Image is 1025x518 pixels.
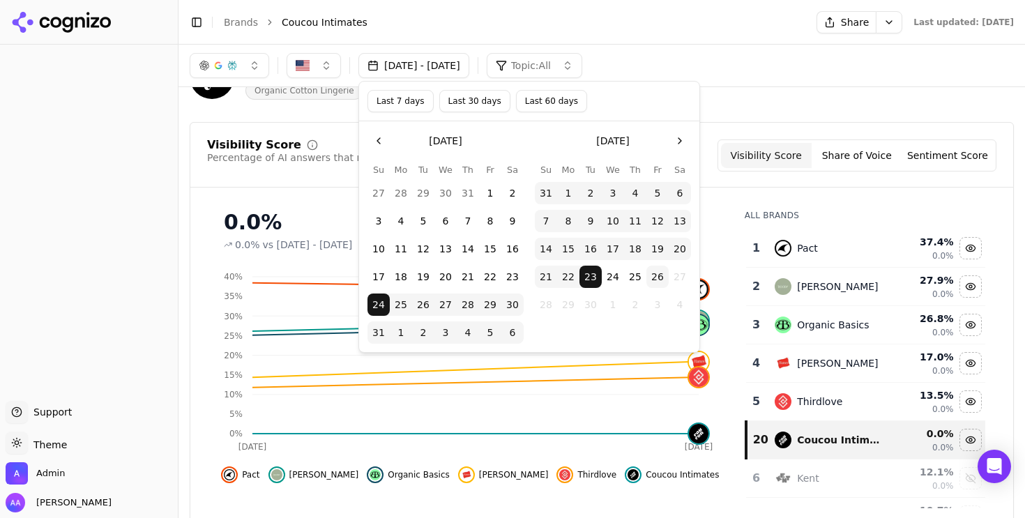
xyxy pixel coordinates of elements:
img: Alp Aysan [6,493,25,512]
button: Hide pact data [221,466,259,483]
button: Tuesday, September 2nd, 2025, selected [579,182,602,204]
button: Friday, August 1st, 2025 [479,182,501,204]
button: Sunday, July 27th, 2025 [367,182,390,204]
div: 20 [753,432,761,448]
button: Friday, September 19th, 2025, selected [646,238,669,260]
button: Sunday, September 14th, 2025, selected [535,238,557,260]
button: Last 7 days [367,90,434,112]
span: vs [DATE] - [DATE] [263,238,353,252]
button: Friday, August 22nd, 2025 [479,266,501,288]
button: Open user button [6,493,112,512]
tspan: 40% [224,272,243,282]
div: Organic Basics [797,318,869,332]
img: pact [775,240,791,257]
button: Monday, July 28th, 2025 [390,182,412,204]
img: Admin [6,462,28,485]
button: Monday, September 15th, 2025, selected [557,238,579,260]
div: Last updated: [DATE] [913,17,1014,28]
span: Support [28,405,72,419]
div: 37.4 % [893,235,954,249]
tr: 2boody[PERSON_NAME]27.9%0.0%Hide boody data [746,268,985,306]
div: 3 [752,317,761,333]
span: Pact [242,469,259,480]
button: Wednesday, September 3rd, 2025, selected [602,182,624,204]
button: Wednesday, September 24th, 2025 [602,266,624,288]
span: Theme [28,439,67,450]
tspan: 35% [224,291,243,301]
span: 0.0% [932,289,954,300]
th: Friday [646,163,669,176]
button: Saturday, September 6th, 2025, selected [669,182,691,204]
button: Sunday, September 7th, 2025, selected [535,210,557,232]
button: Wednesday, August 6th, 2025 [434,210,457,232]
th: Monday [557,163,579,176]
img: hanes [461,469,472,480]
button: Hide boody data [268,466,359,483]
button: Saturday, September 13th, 2025, selected [669,210,691,232]
div: 13.5 % [893,388,954,402]
button: Wednesday, September 3rd, 2025, selected [434,321,457,344]
button: Tuesday, August 19th, 2025 [412,266,434,288]
th: Tuesday [412,163,434,176]
button: Hide organic basics data [367,466,450,483]
button: Sunday, August 10th, 2025 [367,238,390,260]
button: Hide hanes data [959,352,982,374]
nav: breadcrumb [224,15,789,29]
button: Today, Friday, September 26th, 2025 [646,266,669,288]
div: [PERSON_NAME] [797,280,878,294]
button: Saturday, August 16th, 2025 [501,238,524,260]
img: boody [775,278,791,295]
button: Share of Voice [812,143,902,168]
th: Thursday [457,163,479,176]
img: thirdlove [689,367,708,387]
button: Saturday, August 9th, 2025 [501,210,524,232]
tr: 3organic basicsOrganic Basics26.8%0.0%Hide organic basics data [746,306,985,344]
button: Monday, September 1st, 2025, selected [557,182,579,204]
button: Share [817,11,876,33]
button: Saturday, August 30th, 2025, selected [501,294,524,316]
tr: 5thirdloveThirdlove13.5%0.0%Hide thirdlove data [746,383,985,421]
tspan: [DATE] [238,442,267,452]
span: 0.0% [932,327,954,338]
button: Hide pact data [959,237,982,259]
th: Tuesday [579,163,602,176]
button: Sunday, September 21st, 2025, selected [535,266,557,288]
button: Wednesday, August 27th, 2025, selected [434,294,457,316]
span: Thirdlove [577,469,616,480]
button: Open organization switcher [6,462,65,485]
button: Saturday, August 23rd, 2025 [501,266,524,288]
div: 5 [752,393,761,410]
button: Monday, August 18th, 2025 [390,266,412,288]
button: Tuesday, August 26th, 2025, selected [412,294,434,316]
button: Show kent data [959,467,982,489]
button: Go to the Previous Month [367,130,390,152]
button: Friday, September 5th, 2025, selected [646,182,669,204]
button: Wednesday, September 10th, 2025, selected [602,210,624,232]
tr: 4hanes[PERSON_NAME]17.0%0.0%Hide hanes data [746,344,985,383]
button: Friday, September 12th, 2025, selected [646,210,669,232]
th: Sunday [367,163,390,176]
button: Wednesday, August 20th, 2025 [434,266,457,288]
span: 0.0% [932,480,954,492]
button: Hide organic basics data [959,314,982,336]
img: thirdlove [559,469,570,480]
button: Wednesday, September 17th, 2025, selected [602,238,624,260]
span: Coucou Intimates [646,469,719,480]
button: Tuesday, September 2nd, 2025, selected [412,321,434,344]
tr: 6kentKent12.1%0.0%Show kent data [746,459,985,498]
span: [PERSON_NAME] [31,496,112,509]
div: 0.0 % [893,427,954,441]
button: Go to the Next Month [669,130,691,152]
img: coucou intimates [628,469,639,480]
a: Brands [224,17,258,28]
div: Coucou Intimates [797,433,882,447]
img: boody [271,469,282,480]
button: Monday, September 22nd, 2025, selected [557,266,579,288]
tspan: 10% [224,390,243,399]
button: Monday, August 4th, 2025 [390,210,412,232]
button: Hide hanes data [458,466,549,483]
div: Percentage of AI answers that mention your brand [207,151,454,165]
div: 1 [752,240,761,257]
div: All Brands [745,210,985,221]
div: Pact [797,241,818,255]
